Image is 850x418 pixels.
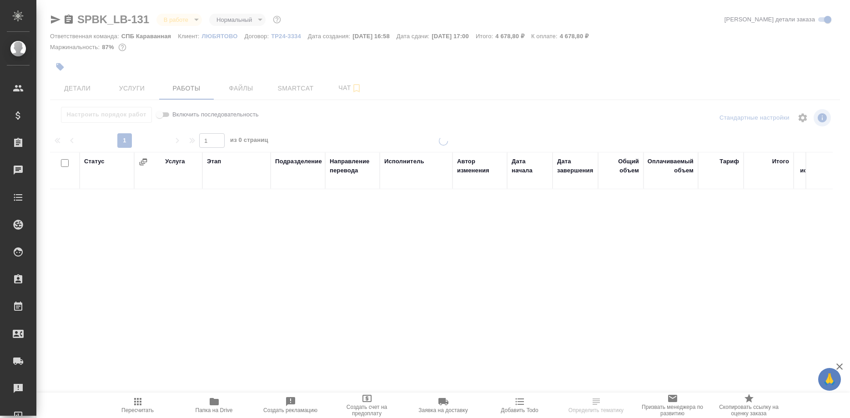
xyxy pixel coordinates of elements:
div: Оплачиваемый объем [648,157,694,175]
div: Подразделение [275,157,322,166]
div: Этап [207,157,221,166]
span: 🙏 [822,370,837,389]
button: Сгруппировать [139,157,148,166]
div: Тариф [719,157,739,166]
div: Дата завершения [557,157,593,175]
div: Статус [84,157,105,166]
div: Дата начала [512,157,548,175]
div: Услуга [165,157,185,166]
div: Общий объем [603,157,639,175]
div: Прогресс исполнителя в SC [798,157,839,184]
div: Итого [772,157,789,166]
div: Направление перевода [330,157,375,175]
div: Исполнитель [384,157,424,166]
button: 🙏 [818,368,841,391]
div: Автор изменения [457,157,503,175]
